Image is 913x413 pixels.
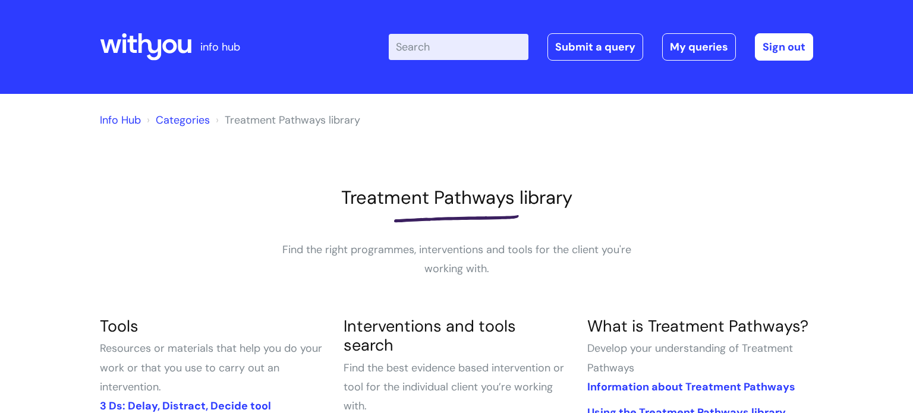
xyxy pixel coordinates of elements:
p: Find the right programmes, interventions and tools for the client you're working with. [278,240,635,279]
a: Interventions and tools search [344,316,516,355]
a: My queries [662,33,736,61]
p: info hub [200,37,240,56]
li: Treatment Pathways library [213,111,360,130]
input: Search [389,34,528,60]
li: Solution home [144,111,210,130]
span: Develop your understanding of Treatment Pathways [587,341,793,374]
div: | - [389,33,813,61]
a: Info Hub [100,113,141,127]
a: Sign out [755,33,813,61]
a: Submit a query [547,33,643,61]
a: 3 Ds: Delay, Distract, Decide tool [100,399,271,413]
a: What is Treatment Pathways? [587,316,808,336]
a: Categories [156,113,210,127]
h1: Treatment Pathways library [100,187,813,209]
a: Information about Treatment Pathways [587,380,795,394]
a: Tools [100,316,138,336]
span: Resources or materials that help you do your work or that you use to carry out an intervention. [100,341,322,394]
